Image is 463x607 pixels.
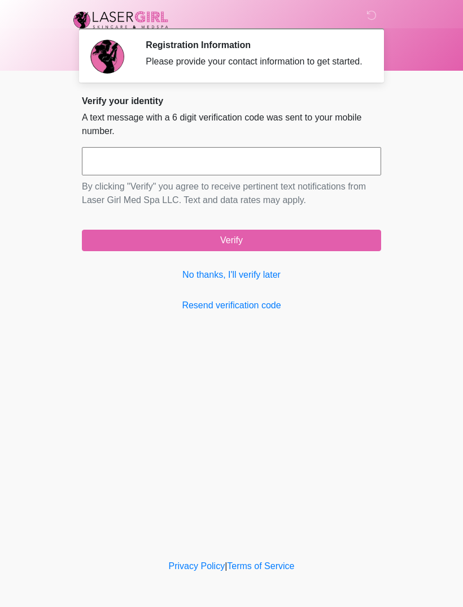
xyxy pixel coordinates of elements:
div: Please provide your contact information to get started. [146,55,364,68]
a: No thanks, I'll verify later [82,268,381,282]
button: Verify [82,230,381,251]
p: By clicking "Verify" you agree to receive pertinent text notifications from Laser Girl Med Spa LL... [82,180,381,207]
a: | [225,561,227,571]
img: Laser Girl Med Spa LLC Logo [71,8,171,31]
h2: Registration Information [146,40,364,50]
a: Privacy Policy [169,561,225,571]
img: Agent Avatar [90,40,124,74]
h2: Verify your identity [82,96,381,106]
p: A text message with a 6 digit verification code was sent to your mobile number. [82,111,381,138]
a: Resend verification code [82,299,381,312]
a: Terms of Service [227,561,294,571]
